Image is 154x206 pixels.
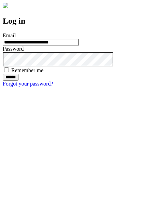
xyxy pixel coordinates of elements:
[3,33,16,38] label: Email
[3,81,53,87] a: Forgot your password?
[3,3,8,8] img: logo-4e3dc11c47720685a147b03b5a06dd966a58ff35d612b21f08c02c0306f2b779.png
[3,46,24,52] label: Password
[3,16,151,26] h2: Log in
[11,67,43,73] label: Remember me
